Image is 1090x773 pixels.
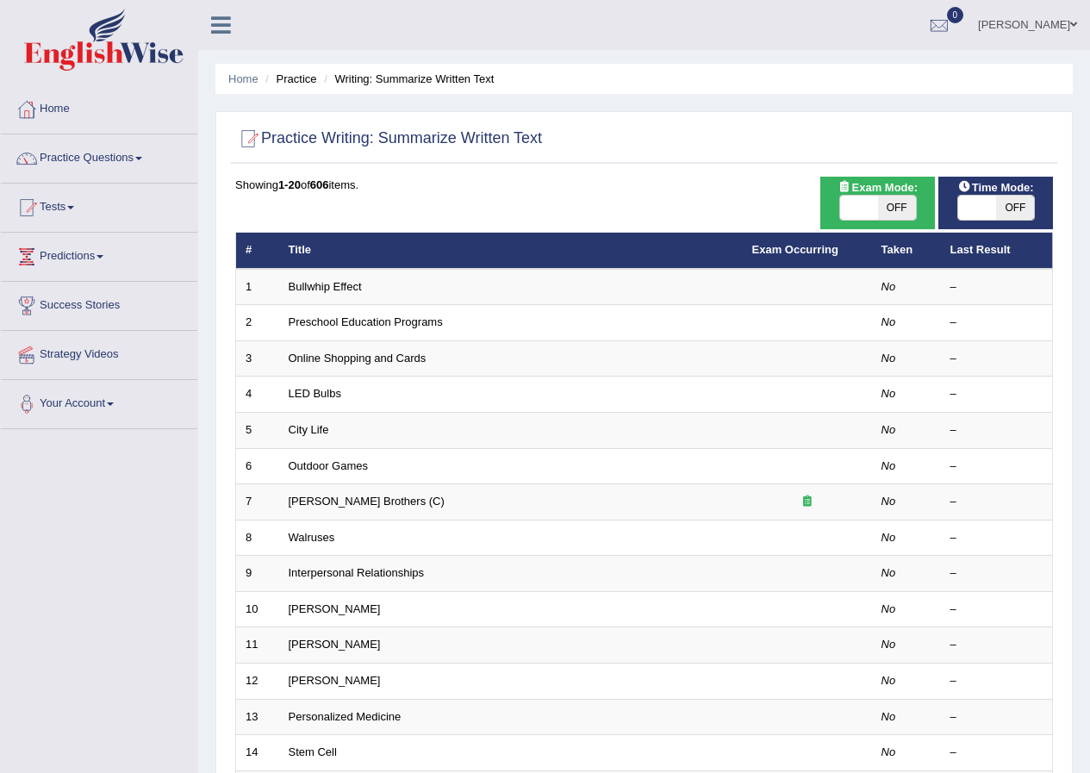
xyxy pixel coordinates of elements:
[881,387,896,400] em: No
[1,184,197,227] a: Tests
[236,699,279,735] td: 13
[236,520,279,556] td: 8
[950,315,1043,331] div: –
[881,710,896,723] em: No
[950,422,1043,439] div: –
[228,72,258,85] a: Home
[951,178,1041,196] span: Time Mode:
[236,305,279,341] td: 2
[950,637,1043,653] div: –
[881,423,896,436] em: No
[881,531,896,544] em: No
[881,674,896,687] em: No
[235,177,1053,193] div: Showing of items.
[236,269,279,305] td: 1
[881,459,896,472] em: No
[881,566,896,579] em: No
[752,494,863,510] div: Exam occurring question
[236,627,279,664] td: 11
[236,340,279,377] td: 3
[881,352,896,365] em: No
[950,279,1043,296] div: –
[289,674,381,687] a: [PERSON_NAME]
[1,380,197,423] a: Your Account
[289,315,443,328] a: Preschool Education Programs
[289,602,381,615] a: [PERSON_NAME]
[881,638,896,651] em: No
[881,280,896,293] em: No
[941,233,1053,269] th: Last Result
[236,591,279,627] td: 10
[881,602,896,615] em: No
[289,387,341,400] a: LED Bulbs
[236,448,279,484] td: 6
[235,126,542,152] h2: Practice Writing: Summarize Written Text
[289,423,329,436] a: City Life
[236,233,279,269] th: #
[236,484,279,521] td: 7
[1,85,197,128] a: Home
[878,196,916,220] span: OFF
[820,177,935,229] div: Show exams occurring in exams
[950,565,1043,582] div: –
[1,233,197,276] a: Predictions
[289,566,425,579] a: Interpersonal Relationships
[236,663,279,699] td: 12
[950,745,1043,761] div: –
[950,530,1043,546] div: –
[320,71,494,87] li: Writing: Summarize Written Text
[289,745,337,758] a: Stem Cell
[881,315,896,328] em: No
[289,638,381,651] a: [PERSON_NAME]
[872,233,941,269] th: Taken
[950,494,1043,510] div: –
[996,196,1034,220] span: OFF
[950,386,1043,402] div: –
[236,413,279,449] td: 5
[289,280,362,293] a: Bullwhip Effect
[950,602,1043,618] div: –
[950,709,1043,726] div: –
[950,673,1043,689] div: –
[289,495,445,508] a: [PERSON_NAME] Brothers (C)
[950,458,1043,475] div: –
[947,7,964,23] span: 0
[1,282,197,325] a: Success Stories
[236,556,279,592] td: 9
[278,178,301,191] b: 1-20
[289,459,369,472] a: Outdoor Games
[310,178,329,191] b: 606
[832,178,925,196] span: Exam Mode:
[236,377,279,413] td: 4
[289,531,335,544] a: Walruses
[289,352,427,365] a: Online Shopping and Cards
[236,735,279,771] td: 14
[261,71,316,87] li: Practice
[289,710,402,723] a: Personalized Medicine
[1,331,197,374] a: Strategy Videos
[881,745,896,758] em: No
[1,134,197,178] a: Practice Questions
[279,233,743,269] th: Title
[881,495,896,508] em: No
[950,351,1043,367] div: –
[752,243,838,256] a: Exam Occurring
